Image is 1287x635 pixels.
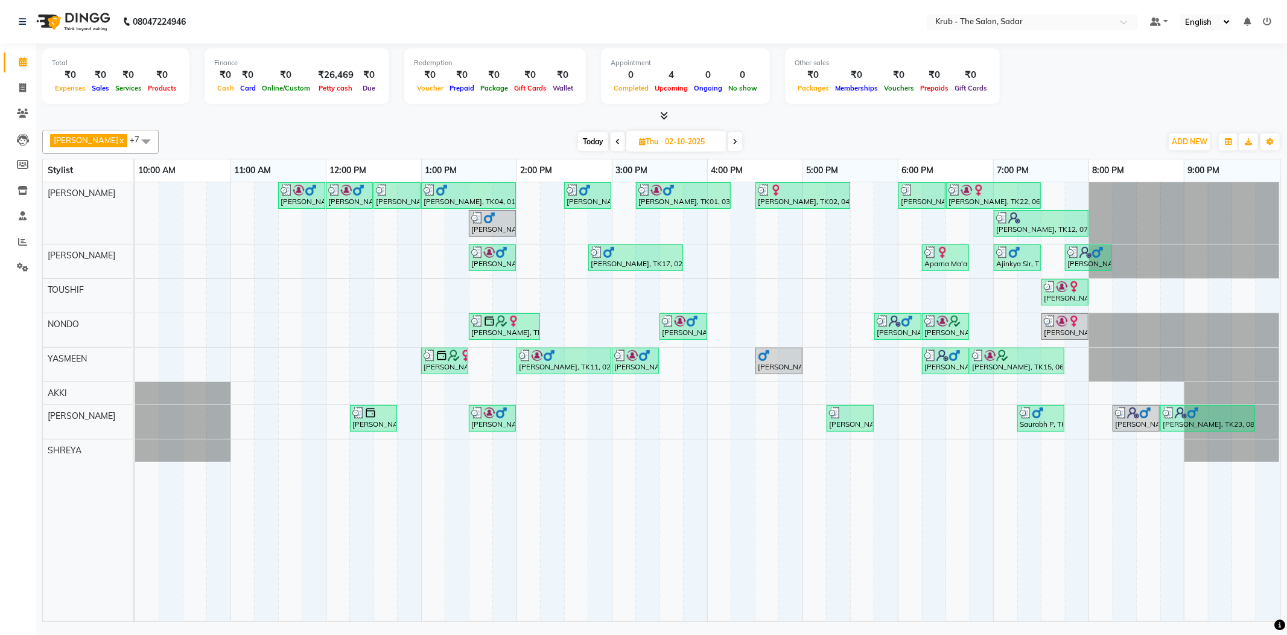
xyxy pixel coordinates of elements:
[118,135,124,145] a: x
[145,68,180,82] div: ₹0
[414,58,576,68] div: Redemption
[725,68,760,82] div: 0
[803,162,841,179] a: 5:00 PM
[1043,281,1087,304] div: [PERSON_NAME], TK18, 07:30 PM-08:00 PM, REGULAR BLOWDRY
[89,84,112,92] span: Sales
[130,135,148,144] span: +7
[652,84,691,92] span: Upcoming
[279,184,324,207] div: [PERSON_NAME], TK11, 11:30 AM-12:00 PM, [DEMOGRAPHIC_DATA] HAIR CUT
[470,246,515,269] div: [PERSON_NAME], TK09, 01:30 PM-02:00 PM, JUNIOR [DEMOGRAPHIC_DATA] HAIR CUT
[757,184,849,207] div: [PERSON_NAME], TK02, 04:30 PM-05:30 PM, [DEMOGRAPHIC_DATA] HAIR CUT
[470,315,539,338] div: [PERSON_NAME], TK07, 01:30 PM-02:15 PM, [PERSON_NAME] BUTTER HAIR SPA
[477,68,511,82] div: ₹0
[326,162,369,179] a: 12:00 PM
[1043,315,1087,338] div: [PERSON_NAME], TK18, 07:30 PM-08:00 PM, Hair Wash
[517,162,555,179] a: 2:00 PM
[652,68,691,82] div: 4
[360,84,378,92] span: Due
[1018,407,1063,430] div: Saurabh P, TK21, 07:15 PM-07:45 PM, B/STYLING
[112,68,145,82] div: ₹0
[550,68,576,82] div: ₹0
[832,68,881,82] div: ₹0
[832,84,881,92] span: Memberships
[795,84,832,92] span: Packages
[923,246,968,269] div: Aparna Ma'am, TK19, 06:15 PM-06:45 PM, JUNIOR [DEMOGRAPHIC_DATA] HAIR CUT
[550,84,576,92] span: Wallet
[923,315,968,338] div: [PERSON_NAME], TK15, 06:15 PM-06:45 PM, HEAD MASSAGE [DEMOGRAPHIC_DATA]
[89,68,112,82] div: ₹0
[31,5,113,39] img: logo
[259,84,313,92] span: Online/Custom
[112,84,145,92] span: Services
[611,68,652,82] div: 0
[422,349,467,372] div: [PERSON_NAME], TK07, 01:00 PM-01:30 PM, REGULAR PEDICURE
[358,68,380,82] div: ₹0
[1172,137,1207,146] span: ADD NEW
[48,353,87,364] span: YASMEEN
[414,84,446,92] span: Voucher
[48,410,115,421] span: [PERSON_NAME]
[135,162,179,179] a: 10:00 AM
[52,68,89,82] div: ₹0
[708,162,746,179] a: 4:00 PM
[214,84,237,92] span: Cash
[477,84,511,92] span: Package
[470,407,515,430] div: [PERSON_NAME], TK11, 01:30 PM-02:00 PM, BODY TRIMMING
[422,162,460,179] a: 1:00 PM
[214,58,380,68] div: Finance
[313,68,358,82] div: ₹26,469
[237,68,259,82] div: ₹0
[875,315,920,338] div: [PERSON_NAME], TK14, 05:45 PM-06:15 PM, Hair Wash
[48,165,73,176] span: Stylist
[881,84,917,92] span: Vouchers
[1161,407,1254,430] div: [PERSON_NAME], TK23, 08:45 PM-09:45 PM, HEAD MASSAGE [DEMOGRAPHIC_DATA],B/STYLING
[48,250,115,261] span: [PERSON_NAME]
[691,84,725,92] span: Ongoing
[446,68,477,82] div: ₹0
[52,84,89,92] span: Expenses
[446,84,477,92] span: Prepaid
[470,212,515,235] div: [PERSON_NAME], TK04, 01:30 PM-02:00 PM, B/TRIMMING
[52,58,180,68] div: Total
[54,135,118,145] span: [PERSON_NAME]
[757,349,801,372] div: [PERSON_NAME], TK10, 04:30 PM-05:00 PM, REGULAR PEDICURE
[259,68,313,82] div: ₹0
[578,132,608,151] span: Today
[1184,162,1222,179] a: 9:00 PM
[828,407,872,430] div: [PERSON_NAME], TK13, 05:15 PM-05:45 PM, [DEMOGRAPHIC_DATA] HAIR CUT
[661,315,706,338] div: [PERSON_NAME], TK11, 03:30 PM-04:00 PM, REGULAR PEDICURE
[1114,407,1158,430] div: [PERSON_NAME], TK23, 08:15 PM-08:45 PM, B/TRIMMING
[589,246,682,269] div: [PERSON_NAME], TK17, 02:45 PM-03:45 PM, [DEMOGRAPHIC_DATA] HAIR CUT,B/STYLING
[952,68,990,82] div: ₹0
[947,184,1040,207] div: [PERSON_NAME], TK22, 06:30 PM-07:30 PM, HIGHLIGHT
[48,319,79,330] span: NONDO
[231,162,275,179] a: 11:00 AM
[565,184,610,207] div: [PERSON_NAME], TK05, 02:30 PM-03:00 PM, [DEMOGRAPHIC_DATA] HAIR CUT
[1169,133,1210,150] button: ADD NEW
[917,84,952,92] span: Prepaids
[414,68,446,82] div: ₹0
[898,162,936,179] a: 6:00 PM
[971,349,1063,372] div: [PERSON_NAME], TK15, 06:45 PM-07:45 PM, EYEBROW (₹70),UPPERLIP (₹40)
[351,407,396,430] div: [PERSON_NAME] 2, TK06, 12:15 PM-12:45 PM, Hair Wash
[952,84,990,92] span: Gift Cards
[48,284,84,295] span: TOUSHIF
[917,68,952,82] div: ₹0
[422,184,515,207] div: [PERSON_NAME], TK04, 01:00 PM-02:00 PM, B/STYLING,[DEMOGRAPHIC_DATA] HAIR CUT
[611,84,652,92] span: Completed
[881,68,917,82] div: ₹0
[518,349,610,372] div: [PERSON_NAME], TK11, 02:00 PM-03:00 PM, DETOXIFING FACIAL
[995,246,1040,269] div: Ajinkya Sir, TK20, 07:00 PM-07:30 PM, SHAVING
[48,388,67,398] span: AKKI
[613,349,658,372] div: [PERSON_NAME], TK11, 03:00 PM-03:30 PM, REGULAR MANICURE
[636,137,661,146] span: Thu
[237,84,259,92] span: Card
[795,58,990,68] div: Other sales
[995,212,1087,235] div: [PERSON_NAME], TK12, 07:00 PM-08:00 PM, [DEMOGRAPHIC_DATA] HAIR CUT,B/STYLING
[900,184,944,207] div: [PERSON_NAME], TK16, 06:00 PM-06:30 PM, TONGS
[795,68,832,82] div: ₹0
[511,84,550,92] span: Gift Cards
[48,188,115,199] span: [PERSON_NAME]
[133,5,186,39] b: 08047224946
[145,84,180,92] span: Products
